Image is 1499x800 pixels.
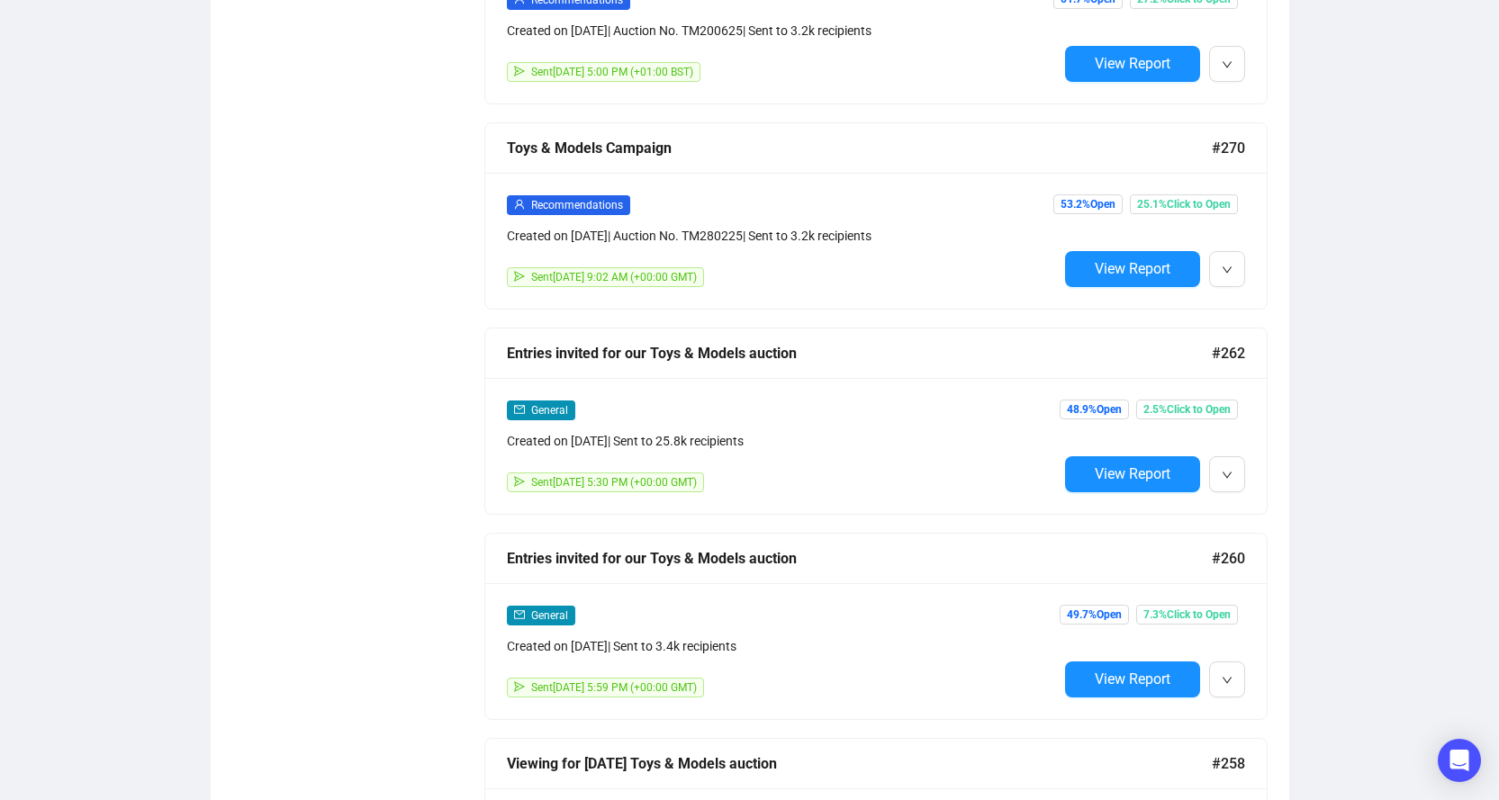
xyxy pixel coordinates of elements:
[1222,265,1233,275] span: down
[1438,739,1481,782] div: Open Intercom Messenger
[1065,251,1200,287] button: View Report
[1060,605,1129,625] span: 49.7% Open
[1212,342,1245,364] span: #262
[514,476,525,487] span: send
[1136,605,1238,625] span: 7.3% Click to Open
[514,66,525,76] span: send
[507,636,1058,656] div: Created on [DATE] | Sent to 3.4k recipients
[531,404,568,417] span: General
[1065,456,1200,492] button: View Report
[514,271,525,282] span: send
[507,226,1058,246] div: Created on [DATE] | Auction No. TM280225 | Sent to 3.2k recipients
[1212,752,1245,775] span: #258
[1095,260,1170,277] span: View Report
[507,752,1212,775] div: Viewing for [DATE] Toys & Models auction
[1212,547,1245,570] span: #260
[514,609,525,620] span: mail
[514,404,525,415] span: mail
[484,328,1268,515] a: Entries invited for our Toys & Models auction#262mailGeneralCreated on [DATE]| Sent to 25.8k reci...
[484,122,1268,310] a: Toys & Models Campaign#270userRecommendationsCreated on [DATE]| Auction No. TM280225| Sent to 3.2...
[531,199,623,211] span: Recommendations
[531,476,697,489] span: Sent [DATE] 5:30 PM (+00:00 GMT)
[1095,465,1170,482] span: View Report
[1095,670,1170,688] span: View Report
[514,681,525,692] span: send
[1136,400,1238,419] span: 2.5% Click to Open
[507,137,1212,159] div: Toys & Models Campaign
[1065,661,1200,697] button: View Report
[507,547,1212,570] div: Entries invited for our Toys & Models auction
[507,21,1058,40] div: Created on [DATE] | Auction No. TM200625 | Sent to 3.2k recipients
[1212,137,1245,159] span: #270
[531,681,697,694] span: Sent [DATE] 5:59 PM (+00:00 GMT)
[531,609,568,622] span: General
[1053,194,1123,214] span: 53.2% Open
[1065,46,1200,82] button: View Report
[1130,194,1238,214] span: 25.1% Click to Open
[1222,470,1233,481] span: down
[1095,55,1170,72] span: View Report
[1222,59,1233,70] span: down
[1222,675,1233,686] span: down
[507,431,1058,451] div: Created on [DATE] | Sent to 25.8k recipients
[1060,400,1129,419] span: 48.9% Open
[531,66,693,78] span: Sent [DATE] 5:00 PM (+01:00 BST)
[507,342,1212,364] div: Entries invited for our Toys & Models auction
[531,271,697,283] span: Sent [DATE] 9:02 AM (+00:00 GMT)
[484,533,1268,720] a: Entries invited for our Toys & Models auction#260mailGeneralCreated on [DATE]| Sent to 3.4k recip...
[514,199,525,210] span: user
